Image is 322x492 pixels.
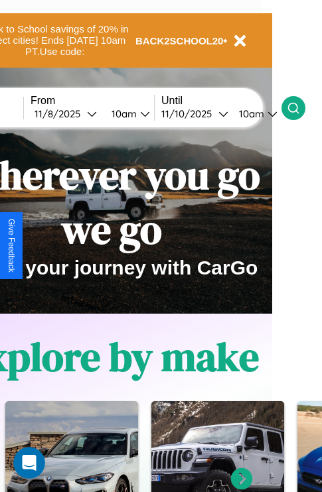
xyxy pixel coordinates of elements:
button: 10am [228,107,282,121]
button: 10am [101,107,154,121]
iframe: Intercom live chat [13,447,45,479]
div: Give Feedback [7,219,16,273]
div: 10am [105,107,140,120]
label: Until [161,95,282,107]
div: 11 / 8 / 2025 [35,107,87,120]
div: 11 / 10 / 2025 [161,107,218,120]
button: 11/8/2025 [31,107,101,121]
b: BACK2SCHOOL20 [135,35,224,46]
label: From [31,95,154,107]
div: 10am [232,107,268,120]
